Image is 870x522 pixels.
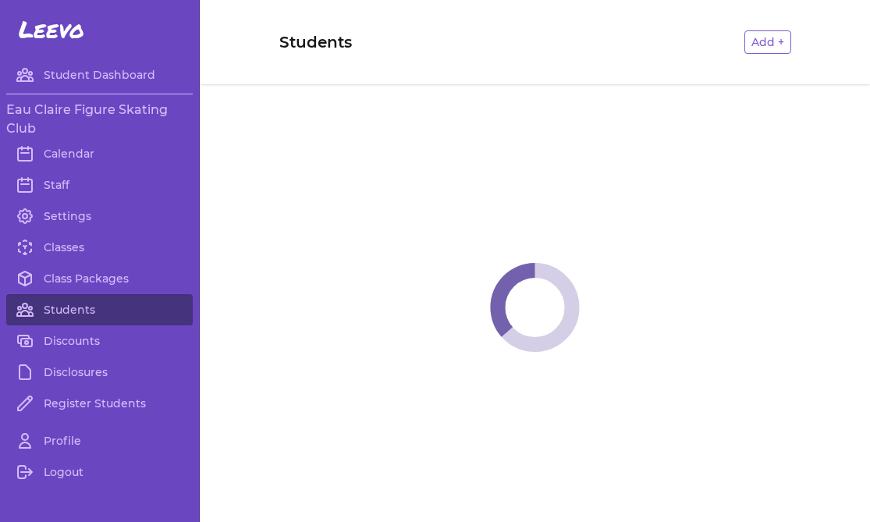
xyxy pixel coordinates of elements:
a: Staff [6,169,193,201]
a: Disclosures [6,357,193,388]
a: Students [6,294,193,325]
span: Leevo [19,16,84,44]
a: Settings [6,201,193,232]
a: Class Packages [6,263,193,294]
h3: Eau Claire Figure Skating Club [6,101,193,138]
a: Logout [6,456,193,488]
a: Register Students [6,388,193,419]
a: Discounts [6,325,193,357]
a: Student Dashboard [6,59,193,91]
a: Calendar [6,138,193,169]
a: Profile [6,425,193,456]
a: Classes [6,232,193,263]
button: Add + [744,30,791,54]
